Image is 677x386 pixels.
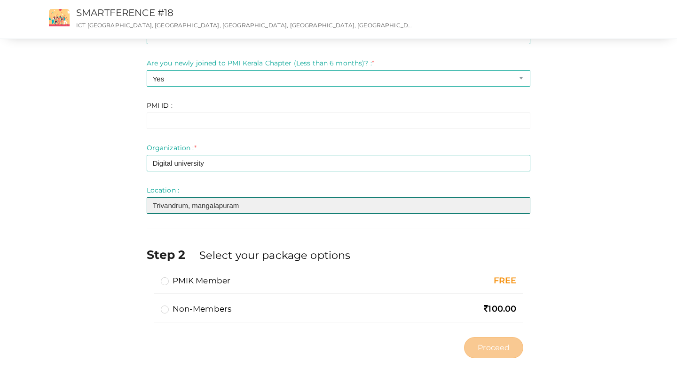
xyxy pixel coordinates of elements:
p: ICT [GEOGRAPHIC_DATA], [GEOGRAPHIC_DATA], [GEOGRAPHIC_DATA], [GEOGRAPHIC_DATA], [GEOGRAPHIC_DATA]... [76,21,415,29]
label: Non-members [161,303,232,314]
button: Proceed [464,337,523,358]
div: FREE [409,275,516,287]
span: 100.00 [484,304,516,314]
label: PMIK Member [161,275,231,286]
label: Are you newly joined to PMI Kerala Chapter (Less than 6 months)? : [147,58,374,68]
label: Select your package options [199,248,351,263]
label: PMI ID : [147,101,173,110]
img: event2.png [49,9,70,26]
a: SMARTFERENCE #18 [76,7,173,18]
label: Organization : [147,143,197,153]
label: Location : [147,185,179,195]
span: Proceed [478,342,510,353]
label: Step 2 [147,246,197,263]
